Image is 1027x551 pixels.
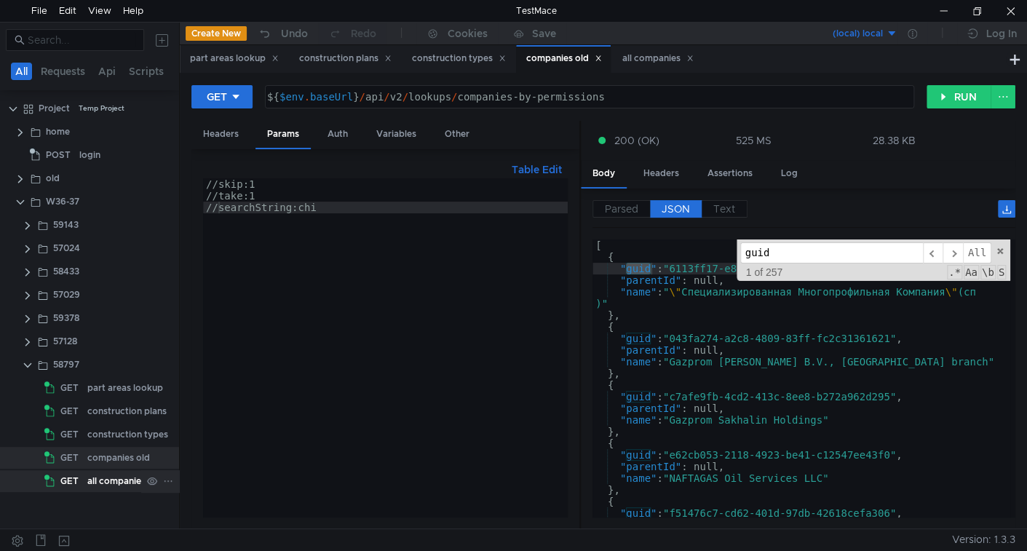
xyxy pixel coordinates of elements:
div: 57024 [53,237,80,259]
button: Undo [247,23,318,44]
div: Project [39,98,70,119]
div: companies old [87,447,150,469]
button: All [11,63,32,80]
span: GET [60,424,79,445]
span: RegExp Search [947,265,962,280]
span: GET [60,470,79,492]
div: Save [532,28,556,39]
button: Table Edit [506,161,568,178]
div: Headers [191,121,250,148]
div: 59378 [53,307,79,329]
div: Log [769,160,809,187]
div: Undo [281,25,308,42]
div: part areas lookup [87,377,163,399]
div: Variables [365,121,428,148]
input: Search for [740,242,923,263]
button: RUN [927,85,991,108]
div: all companies [622,51,694,66]
div: (local) local [833,27,883,41]
div: W36-37 [46,191,79,213]
div: 525 MS [735,134,771,147]
div: 58797 [53,354,79,376]
button: (local) local [796,22,897,45]
span: GET [60,400,79,422]
span: ​ [943,242,963,263]
span: JSON [662,202,690,215]
button: Redo [318,23,386,44]
div: Redo [351,25,376,42]
div: Other [433,121,481,148]
div: part areas lookup [190,51,279,66]
div: 58433 [53,261,79,282]
button: GET [191,85,253,108]
div: construction types [87,424,168,445]
div: construction types [412,51,506,66]
div: Log In [986,25,1017,42]
div: Auth [316,121,360,148]
div: construction plans [87,400,167,422]
span: 1 of 257 [740,266,789,278]
span: Whole Word Search [980,265,996,280]
button: Create New [186,26,247,41]
div: 57128 [53,330,77,352]
span: Search In Selection [997,265,1006,280]
div: Body [581,160,627,189]
button: Requests [36,63,90,80]
span: POST [46,144,71,166]
span: Parsed [605,202,638,215]
span: Text [713,202,735,215]
div: old [46,167,60,189]
div: Params [255,121,311,149]
span: 200 (OK) [614,132,659,148]
input: Search... [28,32,135,48]
button: Scripts [124,63,168,80]
div: 28.38 KB [873,134,916,147]
span: Alt-Enter [963,242,991,263]
div: companies old [526,51,602,66]
div: 59143 [53,214,79,236]
button: Api [94,63,120,80]
div: login [79,144,100,166]
span: GET [60,447,79,469]
span: ​ [923,242,943,263]
div: all companies [87,470,146,492]
div: Cookies [448,25,488,42]
div: home [46,121,70,143]
div: Assertions [696,160,764,187]
span: GET [60,377,79,399]
div: construction plans [299,51,392,66]
span: Version: 1.3.3 [952,529,1015,550]
div: GET [207,89,227,105]
div: 57029 [53,284,80,306]
div: Headers [632,160,691,187]
div: Temp Project [79,98,124,119]
span: CaseSensitive Search [964,265,979,280]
